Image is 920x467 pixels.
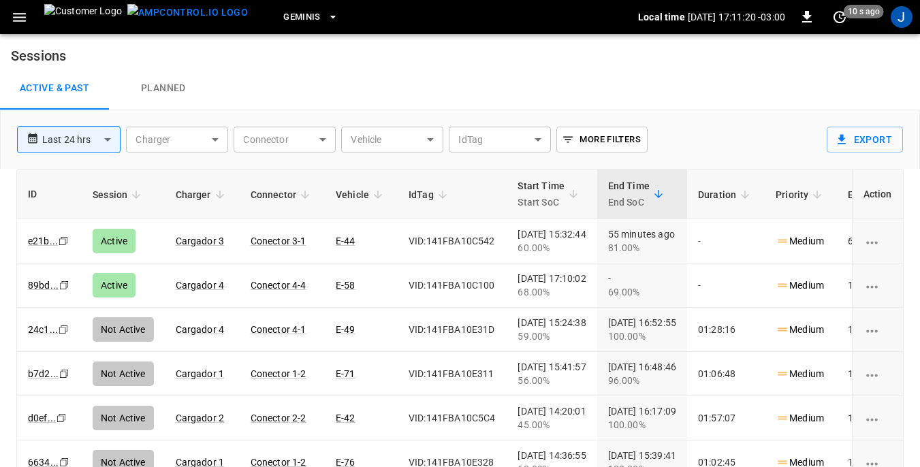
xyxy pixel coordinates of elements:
[687,308,765,352] td: 01:28:16
[28,413,56,423] a: d0ef...
[518,316,586,343] div: [DATE] 15:24:38
[608,241,676,255] div: 81.00%
[28,280,59,291] a: 89bd...
[44,4,122,30] img: Customer Logo
[852,170,903,219] th: Action
[55,410,69,425] div: copy
[837,263,910,308] td: 1.60 kWh
[336,413,355,423] a: E-42
[58,278,72,293] div: copy
[518,241,586,255] div: 60.00%
[93,406,154,430] div: Not Active
[608,374,676,387] div: 96.00%
[58,366,72,381] div: copy
[776,367,824,381] p: Medium
[518,374,586,387] div: 56.00%
[336,236,355,246] a: E-44
[251,236,306,246] a: Conector 3-1
[608,404,676,432] div: [DATE] 16:17:09
[518,178,582,210] span: Start TimeStart SoC
[398,352,507,396] td: VID:141FBA10E311
[57,233,71,248] div: copy
[518,360,586,387] div: [DATE] 15:41:57
[698,187,754,203] span: Duration
[518,404,586,432] div: [DATE] 14:20:01
[93,187,145,203] span: Session
[176,280,225,291] a: Cargador 4
[336,324,355,335] a: E-49
[687,396,765,440] td: 01:57:07
[398,308,507,352] td: VID:141FBA10E31D
[687,219,765,263] td: -
[336,280,355,291] a: E-58
[176,187,229,203] span: Charger
[336,187,387,203] span: Vehicle
[93,229,136,253] div: Active
[608,227,676,255] div: 55 minutes ago
[638,10,685,24] p: Local time
[608,329,676,343] div: 100.00%
[336,368,355,379] a: E-71
[687,263,765,308] td: -
[687,352,765,396] td: 01:06:48
[863,278,892,292] div: charging session options
[608,194,650,210] p: End SoC
[127,4,248,21] img: ampcontrol.io logo
[608,360,676,387] div: [DATE] 16:48:46
[176,413,225,423] a: Cargador 2
[608,272,676,299] div: -
[251,413,306,423] a: Conector 2-2
[176,236,225,246] a: Cargador 3
[776,187,826,203] span: Priority
[17,170,82,219] th: ID
[93,273,136,297] div: Active
[608,418,676,432] div: 100.00%
[608,285,676,299] div: 69.00%
[176,324,225,335] a: Cargador 4
[848,187,896,203] span: Energy
[518,329,586,343] div: 59.00%
[776,234,824,248] p: Medium
[608,178,667,210] span: End TimeEnd SoC
[518,272,586,299] div: [DATE] 17:10:02
[251,187,314,203] span: Connector
[837,352,910,396] td: 125.02 kWh
[863,323,892,336] div: charging session options
[518,178,565,210] div: Start Time
[863,234,892,248] div: charging session options
[837,308,910,352] td: 126.94 kWh
[251,368,306,379] a: Conector 1-2
[688,10,785,24] p: [DATE] 17:11:20 -03:00
[776,278,824,293] p: Medium
[409,187,451,203] span: IdTag
[863,367,892,381] div: charging session options
[837,219,910,263] td: 63.39 kWh
[28,368,59,379] a: b7d2...
[109,67,218,110] a: Planned
[556,127,647,152] button: More Filters
[278,4,344,31] button: Geminis
[776,411,824,425] p: Medium
[518,285,586,299] div: 68.00%
[844,5,884,18] span: 10 s ago
[863,411,892,425] div: charging session options
[518,418,586,432] div: 45.00%
[518,227,586,255] div: [DATE] 15:32:44
[608,178,650,210] div: End Time
[837,396,910,440] td: 175.01 kWh
[93,317,154,342] div: Not Active
[398,396,507,440] td: VID:141FBA10C5C4
[93,361,154,386] div: Not Active
[776,323,824,337] p: Medium
[608,316,676,343] div: [DATE] 16:52:55
[28,236,58,246] a: e21b...
[42,127,121,152] div: Last 24 hrs
[827,127,903,152] button: Export
[176,368,225,379] a: Cargador 1
[251,280,306,291] a: Conector 4-4
[398,219,507,263] td: VID:141FBA10C542
[829,6,851,28] button: set refresh interval
[283,10,321,25] span: Geminis
[28,324,58,335] a: 24c1...
[398,263,507,308] td: VID:141FBA10C100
